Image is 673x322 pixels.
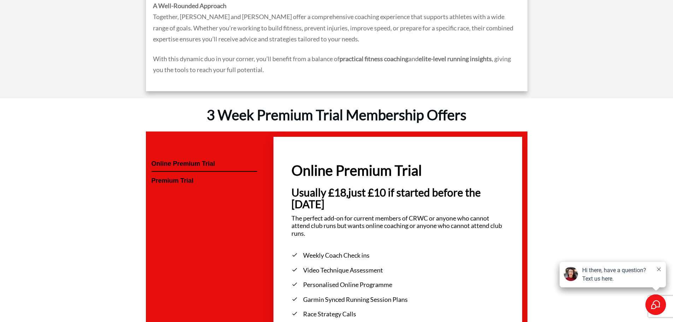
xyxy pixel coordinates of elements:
a: Premium Trial [152,172,257,189]
a: Online Premium Trial [152,155,257,172]
span: just £10 if started before the [DATE] [291,186,481,210]
span: Race Strategy Calls [303,307,356,321]
p: Usually £18 [291,187,504,210]
p: The perfect add-on for current members of CRWC or anyone who cannot attend club runs but wants on... [291,211,504,238]
span: Personalised Online Programme [303,277,392,292]
h1: 3 Week Premium Trial Membership Offers [146,106,527,124]
p: Online Premium Trial [291,162,422,186]
strong: A Well-Rounded Approach [153,2,226,10]
p: Together, [PERSON_NAME] and [PERSON_NAME] offer a comprehensive coaching experience that supports... [153,0,520,53]
span: Garmin Synced Running Session Plans [303,295,408,303]
span: Online Premium Trial [152,160,257,168]
strong: practical fitness coaching [340,55,408,63]
span: Premium Trial [152,177,257,185]
span: Video Technique Assessment [303,263,383,277]
span: Weekly Coach Check ins [303,248,370,263]
p: With this dynamic duo in your corner, you’ll benefit from a balance of and , giving you the tools... [153,53,520,84]
strong: elite-level running insights [419,55,492,63]
span: , [346,186,348,199]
